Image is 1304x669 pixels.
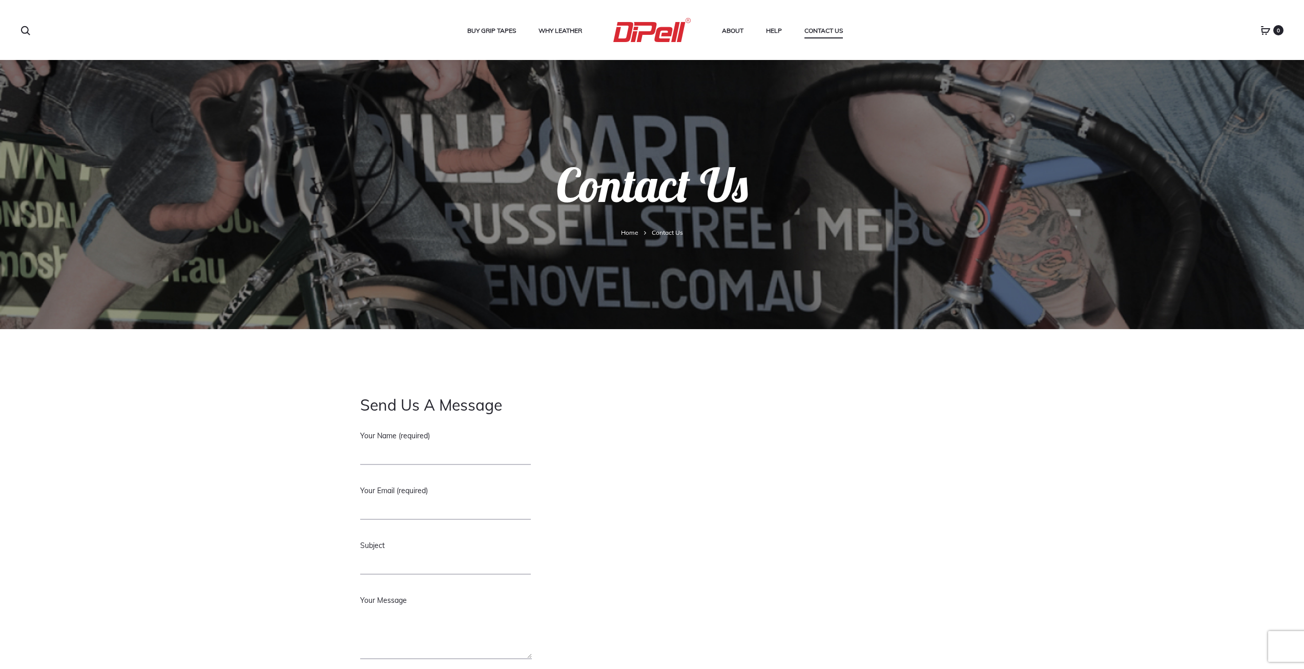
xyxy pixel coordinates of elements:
[360,608,532,659] textarea: Your Message
[360,593,532,664] label: Your Message
[360,498,531,520] input: Your Email (required)
[766,24,782,37] a: Help
[652,229,683,236] span: Contact Us
[360,553,531,575] input: Subject
[360,538,531,575] label: Subject
[360,396,645,414] h2: Send Us A Message
[1273,25,1284,35] span: 0
[20,162,1284,226] h1: Contact Us
[621,229,638,236] a: Home
[467,24,516,37] a: Buy Grip Tapes
[539,24,582,37] a: Why Leather
[1260,26,1271,35] a: 0
[722,24,743,37] a: About
[360,483,531,520] label: Your Email (required)
[360,428,531,465] label: Your Name (required)
[804,24,843,37] a: Contact Us
[360,443,531,465] input: Your Name (required)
